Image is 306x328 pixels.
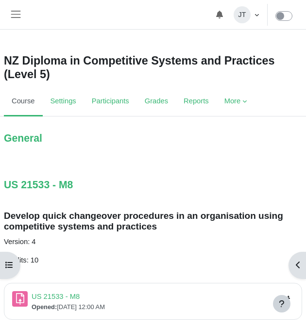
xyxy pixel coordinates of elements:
a: Reports [176,87,217,116]
img: Assignment icon [14,293,26,305]
a: Course [4,87,43,116]
a: Participants [84,87,137,116]
a: US 21533 - M8 [4,179,73,190]
a: Settings [43,87,84,116]
div: [DATE] 12:00 AM [32,302,105,312]
a: More [217,87,255,116]
a: US 21533 - M8 [32,293,80,300]
p: Version: 4 [4,236,302,247]
strong: Opened: [32,303,57,311]
button: Show footer [273,295,290,312]
h1: NZ Diploma in Competitive Systems and Practices (Level 5) [4,54,302,82]
a: General [4,132,42,144]
img: Separate groups [282,295,290,303]
a: Grades [137,87,176,116]
span: Develop quick changeover procedures in an organisation using competitive systems and practices [4,211,283,232]
p: Credits: 10 [4,255,302,265]
i: Toggle notifications menu [216,11,223,18]
span: JT [234,6,251,23]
